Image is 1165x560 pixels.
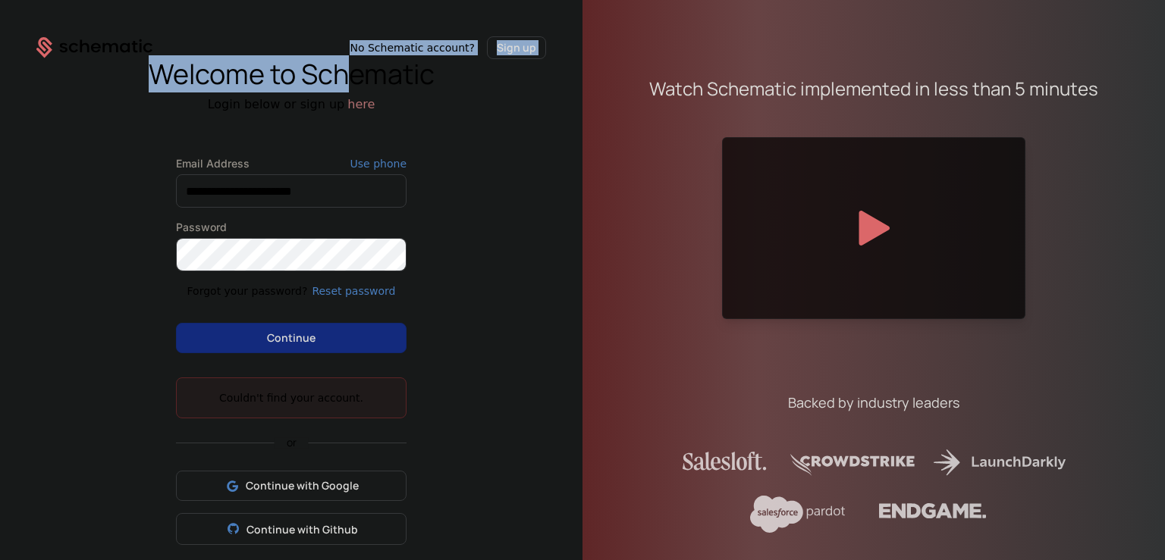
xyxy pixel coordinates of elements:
[176,323,407,353] button: Continue
[649,77,1098,101] div: Watch Schematic implemented in less than 5 minutes
[176,220,407,235] label: Password
[246,478,359,493] span: Continue with Google
[176,156,407,171] label: Email Address
[247,522,358,537] span: Continue with Github
[189,390,394,405] div: Couldn't find your account.
[176,513,407,545] button: Continue with Github
[312,283,395,299] button: Reset password
[788,392,959,413] div: Backed by industry leaders
[176,471,407,501] button: Continue with Google
[350,40,475,55] span: No Schematic account?
[187,283,308,299] div: Forgot your password?
[347,95,375,114] button: here
[487,36,546,59] button: Sign up
[350,156,407,171] button: Use phone
[275,437,309,448] span: or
